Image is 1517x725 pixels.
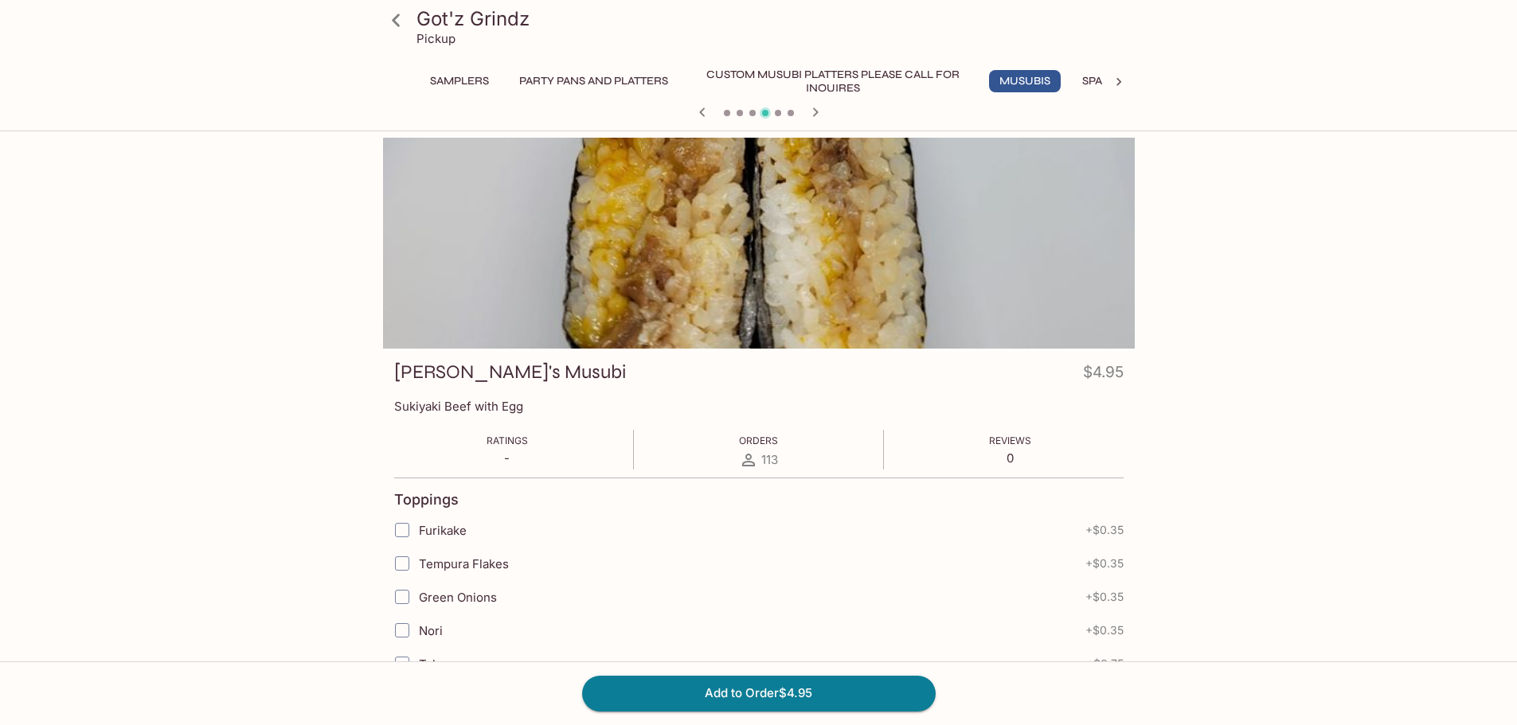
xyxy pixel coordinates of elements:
[416,31,455,46] p: Pickup
[1085,624,1124,637] span: + $0.35
[1083,360,1124,391] h4: $4.95
[1085,591,1124,603] span: + $0.35
[487,435,528,446] span: Ratings
[383,138,1135,349] div: Mika G's Musubi
[487,450,528,466] p: -
[394,360,626,384] h3: [PERSON_NAME]'s Musubi
[1085,557,1124,570] span: + $0.35
[989,450,1031,466] p: 0
[739,435,778,446] span: Orders
[416,6,1128,31] h3: Got'z Grindz
[419,657,459,672] span: Takuan
[1086,657,1124,670] span: + $0.75
[419,556,509,571] span: Tempura Flakes
[1085,524,1124,536] span: + $0.35
[1073,70,1175,92] button: Spam Musubis
[419,523,467,538] span: Furikake
[394,399,1124,414] p: Sukiyaki Beef with Egg
[582,676,936,711] button: Add to Order$4.95
[419,590,497,605] span: Green Onions
[690,70,976,92] button: Custom Musubi Platters PLEASE CALL FOR INQUIRES
[419,623,443,638] span: Nori
[394,491,459,509] h4: Toppings
[989,435,1031,446] span: Reviews
[989,70,1061,92] button: Musubis
[421,70,498,92] button: Samplers
[761,452,778,467] span: 113
[510,70,677,92] button: Party Pans and Platters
